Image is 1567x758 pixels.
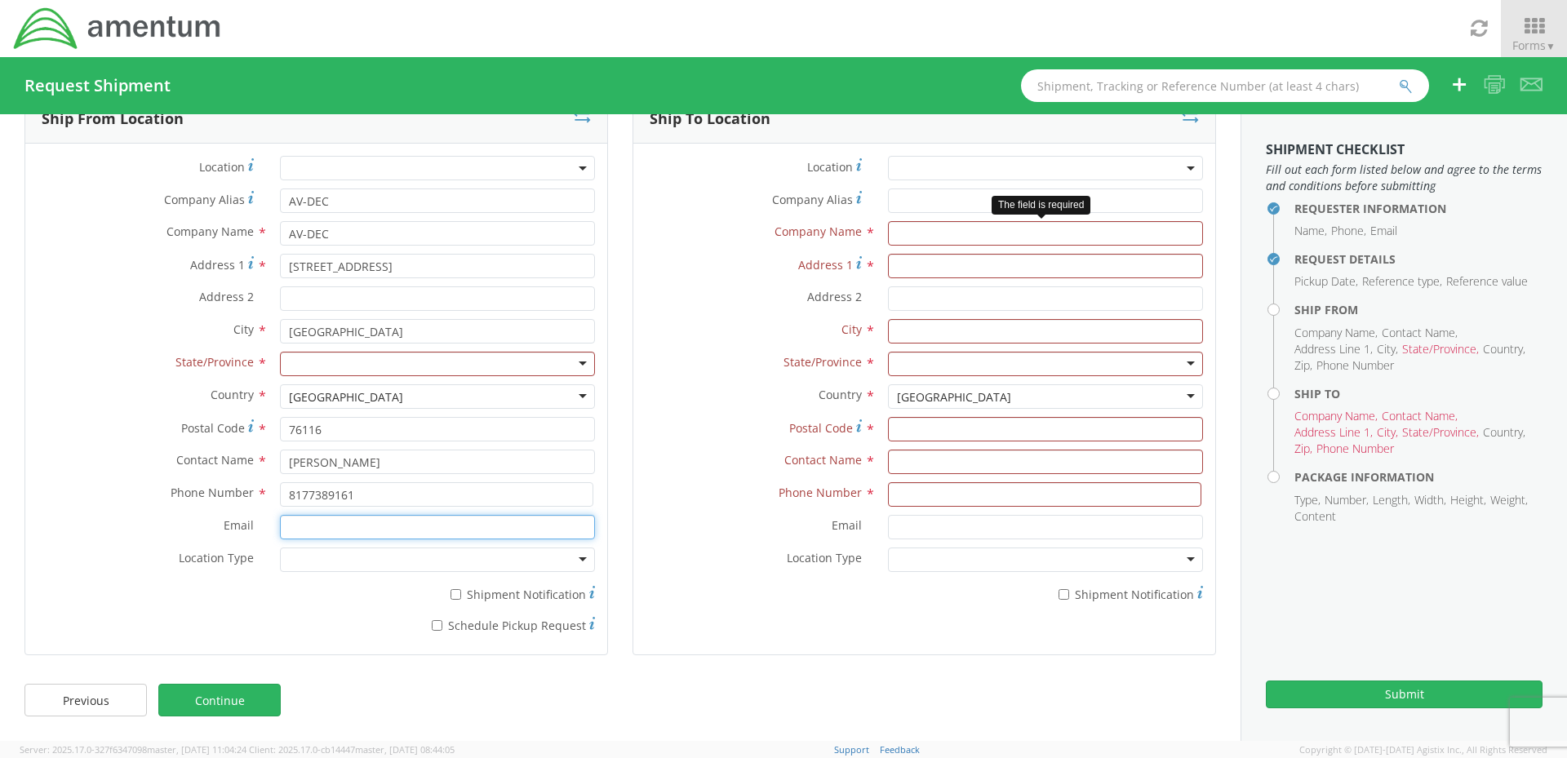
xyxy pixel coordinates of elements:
input: Shipment Notification [451,589,461,600]
span: Forms [1512,38,1556,53]
li: City [1377,341,1398,357]
span: Server: 2025.17.0-327f6347098 [20,743,246,756]
span: Postal Code [181,420,245,436]
span: Location [807,159,853,175]
span: master, [DATE] 08:44:05 [355,743,455,756]
a: Previous [24,684,147,716]
li: Reference type [1362,273,1442,290]
h4: Request Details [1294,253,1543,265]
li: Reference value [1446,273,1528,290]
li: Phone Number [1316,441,1394,457]
div: [GEOGRAPHIC_DATA] [289,389,403,406]
input: Shipment Notification [1059,589,1069,600]
li: Width [1414,492,1446,508]
h3: Ship From Location [42,111,184,127]
h3: Ship To Location [650,111,770,127]
li: Address Line 1 [1294,341,1373,357]
span: Postal Code [789,420,853,436]
span: ▼ [1546,39,1556,53]
li: State/Province [1402,424,1479,441]
li: Country [1483,424,1525,441]
a: Support [834,743,869,756]
span: Email [224,517,254,533]
span: City [233,321,254,337]
a: Feedback [880,743,920,756]
span: Location Type [179,550,254,565]
span: Location Type [787,550,862,565]
li: Name [1294,223,1327,239]
li: Company Name [1294,325,1378,341]
span: Address 1 [798,257,853,273]
span: Company Name [166,224,254,239]
li: Phone Number [1316,357,1394,374]
span: Company Name [775,224,862,239]
label: Shipment Notification [280,583,595,603]
span: Phone Number [171,485,254,500]
span: Phone Number [779,485,862,500]
h4: Package Information [1294,471,1543,483]
li: Number [1325,492,1369,508]
li: Zip [1294,357,1312,374]
h4: Ship To [1294,388,1543,400]
li: Phone [1331,223,1366,239]
span: Fill out each form listed below and agree to the terms and conditions before submitting [1266,162,1543,194]
span: Country [211,387,254,402]
a: Continue [158,684,281,716]
li: City [1377,424,1398,441]
li: Zip [1294,441,1312,457]
li: Country [1483,341,1525,357]
span: Address 2 [199,289,254,304]
span: Email [832,517,862,533]
span: Copyright © [DATE]-[DATE] Agistix Inc., All Rights Reserved [1299,743,1547,756]
li: Height [1450,492,1486,508]
span: Address 1 [190,257,245,273]
label: Schedule Pickup Request [280,614,595,634]
h4: Request Shipment [24,77,171,95]
li: Type [1294,492,1321,508]
span: Country [819,387,862,402]
input: Schedule Pickup Request [432,620,442,631]
li: Address Line 1 [1294,424,1373,441]
li: Pickup Date [1294,273,1358,290]
span: Location [199,159,245,175]
span: Contact Name [784,452,862,468]
span: City [841,321,862,337]
input: Shipment, Tracking or Reference Number (at least 4 chars) [1021,69,1429,102]
li: Company Name [1294,408,1378,424]
span: Address 2 [807,289,862,304]
span: Company Alias [164,192,245,207]
img: dyn-intl-logo-049831509241104b2a82.png [12,6,223,51]
h4: Ship From [1294,304,1543,316]
button: Submit [1266,680,1543,708]
h3: Shipment Checklist [1266,143,1543,157]
span: Company Alias [772,192,853,207]
span: Contact Name [176,452,254,468]
span: master, [DATE] 11:04:24 [147,743,246,756]
li: Contact Name [1382,325,1458,341]
span: Client: 2025.17.0-cb14447 [249,743,455,756]
div: The field is required [992,196,1090,215]
li: Contact Name [1382,408,1458,424]
div: [GEOGRAPHIC_DATA] [897,389,1011,406]
h4: Requester Information [1294,202,1543,215]
span: State/Province [783,354,862,370]
li: Content [1294,508,1336,525]
li: Email [1370,223,1397,239]
li: Length [1373,492,1410,508]
li: State/Province [1402,341,1479,357]
span: State/Province [175,354,254,370]
li: Weight [1490,492,1528,508]
label: Shipment Notification [888,583,1203,603]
